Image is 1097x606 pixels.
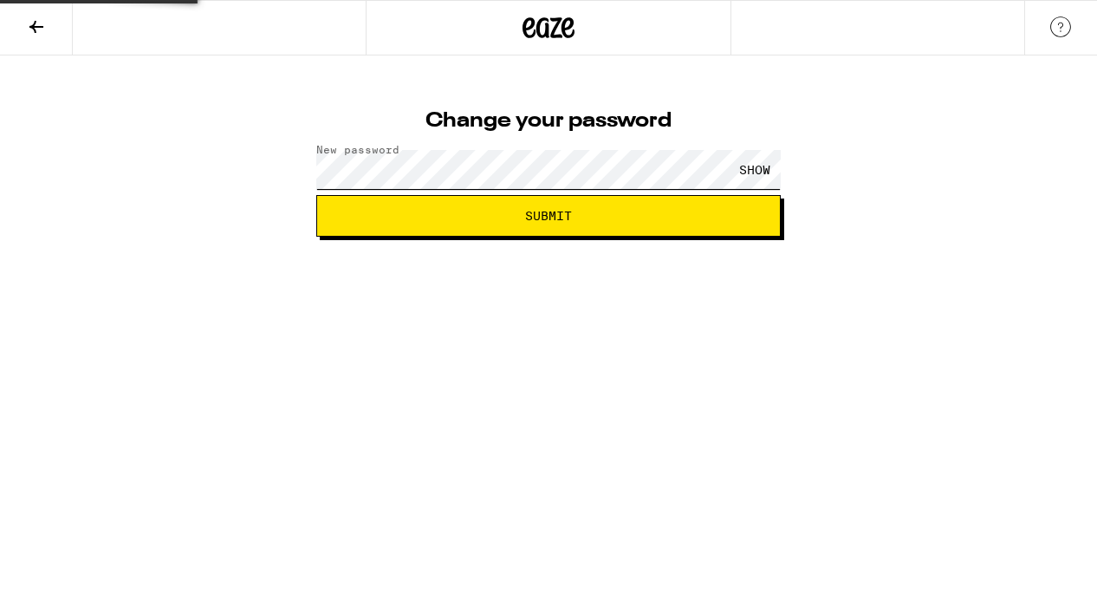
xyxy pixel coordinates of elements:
[729,150,781,189] div: SHOW
[316,111,781,132] h1: Change your password
[316,195,781,237] button: Submit
[525,210,572,222] span: Submit
[10,12,125,26] span: Hi. Need any help?
[316,144,399,155] label: New password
